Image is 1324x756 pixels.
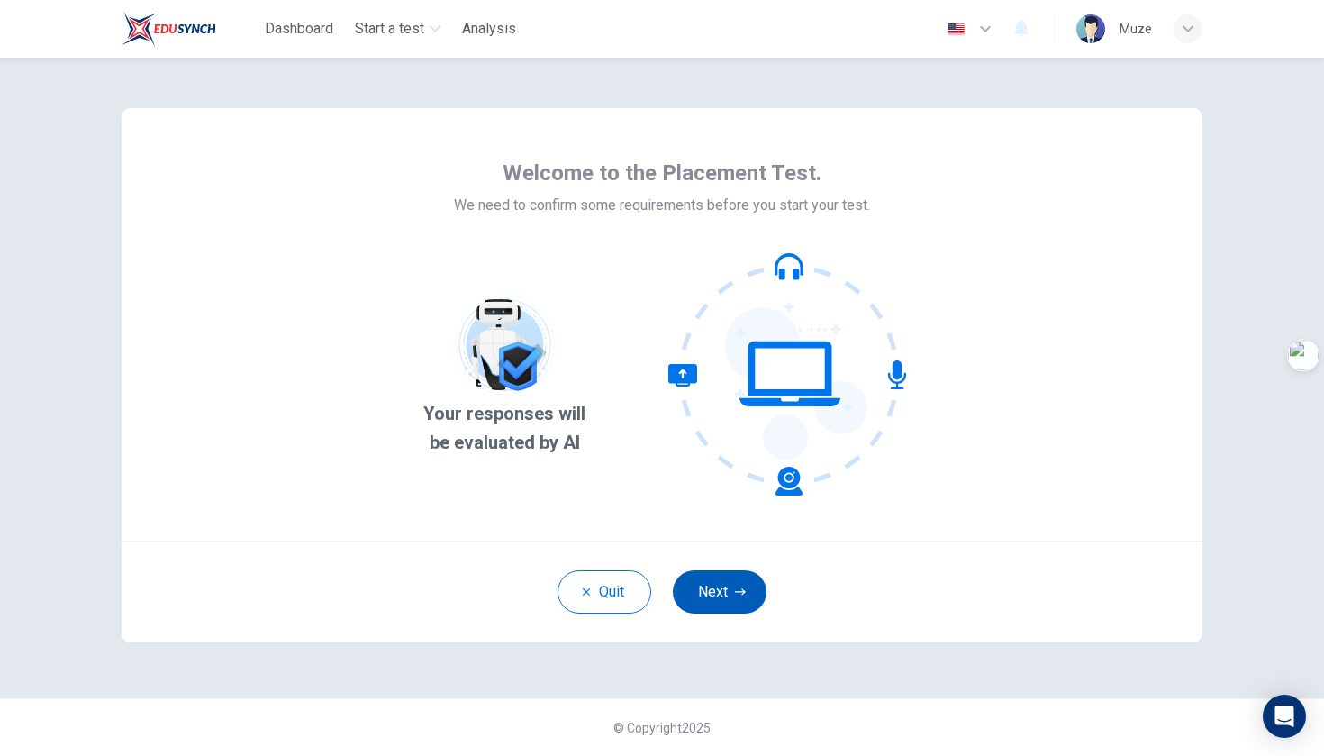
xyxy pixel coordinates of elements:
span: Analysis [462,18,516,40]
button: Analysis [455,13,523,45]
button: Quit [558,570,651,614]
button: Dashboard [258,13,340,45]
span: © Copyright 2025 [613,721,711,735]
img: Rosedale logo [122,11,216,47]
div: Muze [1120,18,1152,40]
div: Open Intercom Messenger [1263,695,1306,738]
button: Next [673,570,766,614]
a: Rosedale logo [122,11,258,47]
img: Profile picture [1076,14,1105,43]
button: Start a test [348,13,448,45]
span: We need to confirm some requirements before you start your test. [454,195,870,216]
span: Dashboard [265,18,333,40]
img: en [945,23,967,36]
span: Your responses will be evaluated by AI [413,399,596,457]
span: Start a test [355,18,424,40]
span: Welcome to the Placement Test. [503,159,821,187]
img: AI picture [450,291,558,399]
